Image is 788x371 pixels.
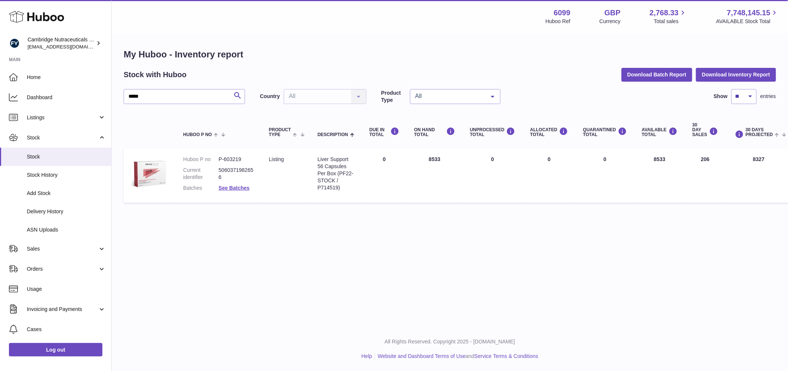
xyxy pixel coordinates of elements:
span: Stock [27,134,98,141]
div: 30 DAY SALES [692,123,718,138]
div: ON HAND Total [414,127,455,137]
dt: Current identifier [183,167,219,181]
span: 7,748,145.15 [727,8,770,18]
span: AVAILABLE Stock Total [716,18,779,25]
div: DUE IN TOTAL [369,127,399,137]
div: QUARANTINED Total [583,127,627,137]
div: AVAILABLE Total [642,127,678,137]
td: 206 [685,148,725,203]
div: Liver Support 56 Capsules Per Box (PF22-STOCK / P714519) [318,156,355,191]
span: ASN Uploads [27,226,106,233]
span: Total sales [654,18,687,25]
span: Description [318,132,348,137]
li: and [375,353,538,360]
a: Service Terms & Conditions [474,353,538,359]
a: Website and Dashboard Terms of Use [378,353,466,359]
button: Download Batch Report [622,68,693,81]
td: 8533 [635,148,685,203]
div: UNPROCESSED Total [470,127,515,137]
div: Cambridge Nutraceuticals Ltd [28,36,95,50]
dt: Batches [183,185,219,192]
span: 2,768.33 [650,8,679,18]
strong: GBP [604,8,620,18]
span: Stock History [27,172,106,179]
a: 2,768.33 Total sales [650,8,687,25]
button: Download Inventory Report [696,68,776,81]
a: Help [362,353,372,359]
span: Invoicing and Payments [27,306,98,313]
label: Show [714,93,728,100]
span: Cases [27,326,106,333]
h2: Stock with Huboo [124,70,187,80]
span: Usage [27,286,106,293]
td: 0 [463,148,523,203]
img: huboo@camnutra.com [9,38,20,49]
a: Log out [9,343,102,356]
span: [EMAIL_ADDRESS][DOMAIN_NAME] [28,44,109,50]
span: Product Type [269,128,291,137]
p: All Rights Reserved. Copyright 2025 - [DOMAIN_NAME] [118,338,782,345]
td: 8533 [407,148,463,203]
dt: Huboo P no [183,156,219,163]
a: See Batches [219,185,250,191]
span: 0 [604,156,607,162]
td: 0 [362,148,407,203]
div: Currency [600,18,621,25]
span: Huboo P no [183,132,212,137]
div: Huboo Ref [546,18,571,25]
span: listing [269,156,284,162]
td: 0 [523,148,576,203]
div: ALLOCATED Total [530,127,568,137]
dd: P-603219 [219,156,254,163]
span: All [413,92,485,100]
span: Orders [27,265,98,273]
span: Dashboard [27,94,106,101]
a: 7,748,145.15 AVAILABLE Stock Total [716,8,779,25]
span: Sales [27,245,98,252]
img: product image [131,156,168,193]
h1: My Huboo - Inventory report [124,48,776,60]
span: 30 DAYS PROJECTED [746,128,773,137]
span: entries [760,93,776,100]
span: Home [27,74,106,81]
span: Listings [27,114,98,121]
span: Stock [27,153,106,160]
span: Delivery History [27,208,106,215]
label: Product Type [381,89,406,104]
strong: 6099 [554,8,571,18]
dd: 5060371982656 [219,167,254,181]
span: Add Stock [27,190,106,197]
label: Country [260,93,280,100]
